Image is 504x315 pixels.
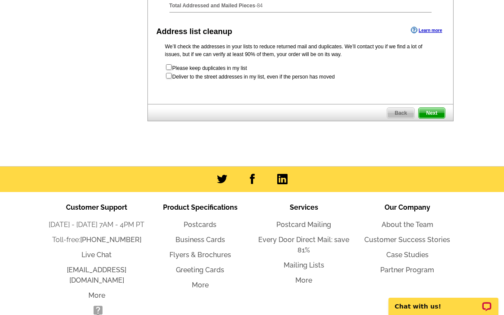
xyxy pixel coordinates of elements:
[165,63,436,81] form: Please keep duplicates in my list Deliver to the street addresses in my list, even if the person ...
[165,43,436,58] p: We’ll check the addresses in your lists to reduce returned mail and duplicates. We’ll contact you...
[81,251,112,259] a: Live Chat
[382,220,433,229] a: About the Team
[176,266,224,274] a: Greeting Cards
[284,261,324,269] a: Mailing Lists
[80,236,141,244] a: [PHONE_NUMBER]
[385,203,430,211] span: Our Company
[419,108,445,118] span: Next
[192,281,209,289] a: More
[258,236,349,254] a: Every Door Direct Mail: save 81%
[184,220,216,229] a: Postcards
[88,291,105,299] a: More
[45,235,148,245] li: Toll-free:
[380,266,434,274] a: Partner Program
[364,236,450,244] a: Customer Success Stories
[383,288,504,315] iframe: LiveChat chat widget
[295,276,312,284] a: More
[276,220,331,229] a: Postcard Mailing
[45,220,148,230] li: [DATE] - [DATE] 7AM - 4PM PT
[169,3,255,9] strong: Total Addressed and Mailed Pieces
[411,27,442,34] a: Learn more
[257,3,263,9] span: 84
[157,26,232,38] div: Address list cleanup
[386,251,429,259] a: Case Studies
[175,236,225,244] a: Business Cards
[387,107,415,119] a: Back
[163,203,238,211] span: Product Specifications
[387,108,414,118] span: Back
[169,251,231,259] a: Flyers & Brochures
[67,266,126,284] a: [EMAIL_ADDRESS][DOMAIN_NAME]
[290,203,318,211] span: Services
[66,203,127,211] span: Customer Support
